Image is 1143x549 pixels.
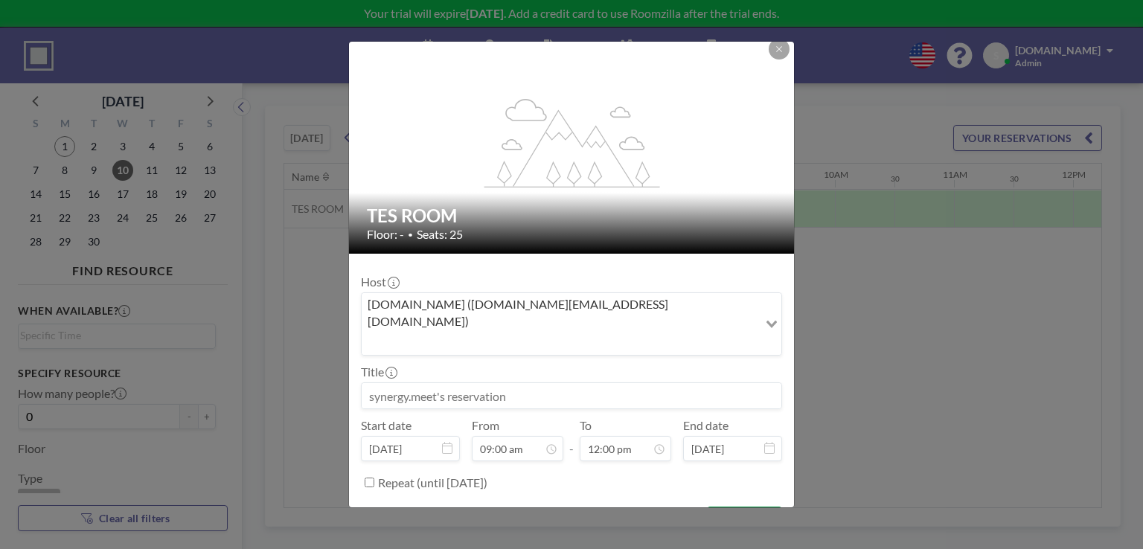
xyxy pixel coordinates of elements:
[367,227,404,242] span: Floor: -
[365,296,755,330] span: [DOMAIN_NAME] ([DOMAIN_NAME][EMAIL_ADDRESS][DOMAIN_NAME])
[417,227,463,242] span: Seats: 25
[362,293,781,355] div: Search for option
[408,229,413,240] span: •
[484,97,660,187] g: flex-grow: 1.2;
[569,423,574,456] span: -
[363,333,757,352] input: Search for option
[683,418,729,433] label: End date
[472,418,499,433] label: From
[362,383,781,408] input: synergy.meet's reservation
[361,274,398,289] label: Host
[707,507,782,533] button: BOOK NOW
[580,418,592,433] label: To
[378,475,487,490] label: Repeat (until [DATE])
[361,418,412,433] label: Start date
[367,205,778,227] h2: TES ROOM
[361,365,396,379] label: Title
